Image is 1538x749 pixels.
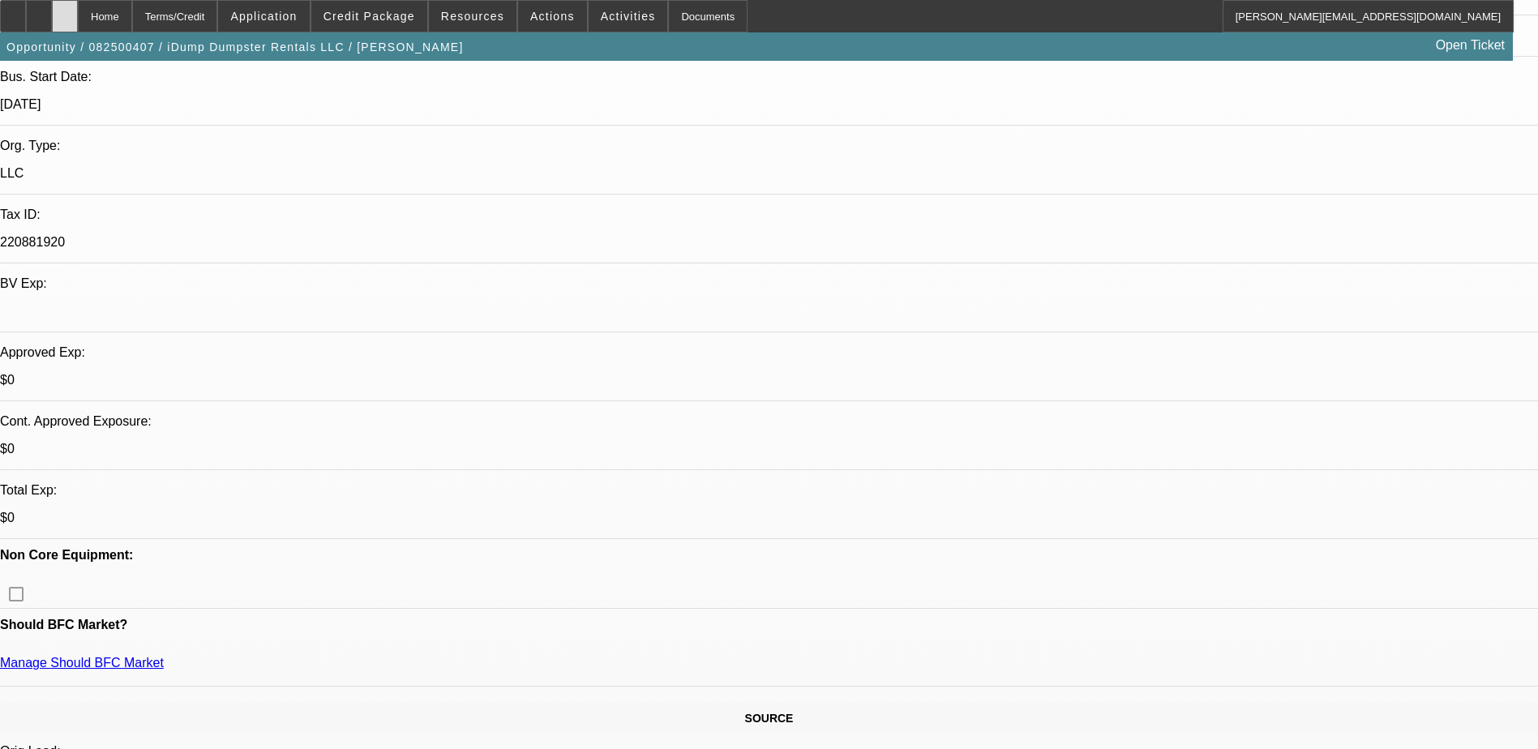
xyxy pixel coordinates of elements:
[323,10,415,23] span: Credit Package
[311,1,427,32] button: Credit Package
[1429,32,1511,59] a: Open Ticket
[441,10,504,23] span: Resources
[745,712,794,725] span: SOURCE
[218,1,309,32] button: Application
[530,10,575,23] span: Actions
[6,41,464,53] span: Opportunity / 082500407 / iDump Dumpster Rentals LLC / [PERSON_NAME]
[518,1,587,32] button: Actions
[429,1,516,32] button: Resources
[589,1,668,32] button: Activities
[230,10,297,23] span: Application
[601,10,656,23] span: Activities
